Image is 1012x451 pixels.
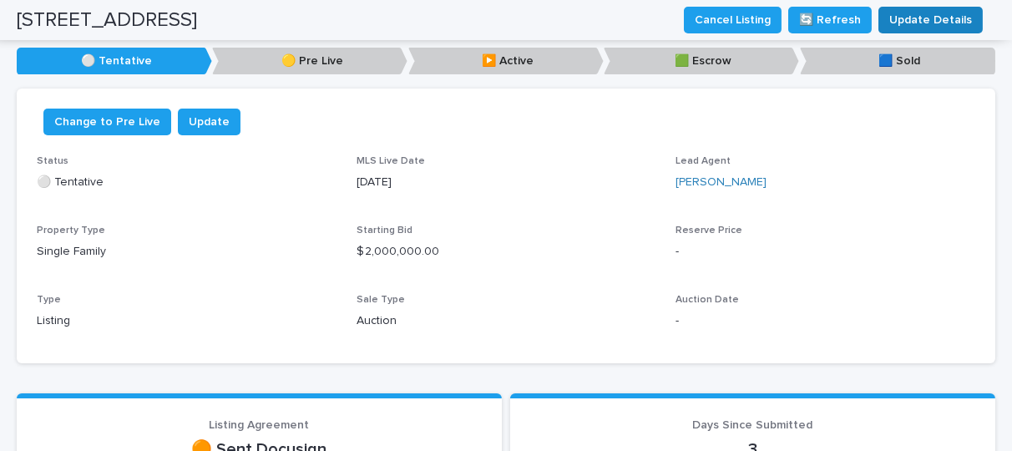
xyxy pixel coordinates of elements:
[37,295,61,305] span: Type
[676,312,975,330] p: -
[684,7,782,33] button: Cancel Listing
[54,114,160,130] span: Change to Pre Live
[676,225,742,236] span: Reserve Price
[37,312,336,330] p: Listing
[878,7,983,33] button: Update Details
[676,174,767,191] a: [PERSON_NAME]
[357,174,656,191] p: [DATE]
[357,295,405,305] span: Sale Type
[889,12,972,28] span: Update Details
[800,48,995,75] p: 🟦 Sold
[37,174,336,191] p: ⚪️ Tentative
[43,109,171,135] button: Change to Pre Live
[37,156,68,166] span: Status
[17,8,197,33] h2: [STREET_ADDRESS]
[357,312,656,330] p: Auction
[357,225,412,236] span: Starting Bid
[676,243,975,261] p: -
[178,109,240,135] button: Update
[37,225,105,236] span: Property Type
[408,48,604,75] p: ▶️ Active
[17,48,212,75] p: ⚪️ Tentative
[788,7,872,33] button: 🔄 Refresh
[676,156,731,166] span: Lead Agent
[189,114,230,130] span: Update
[37,243,336,261] p: Single Family
[357,243,656,261] p: $ 2,000,000.00
[693,419,813,431] span: Days Since Submitted
[210,419,310,431] span: Listing Agreement
[799,12,861,28] span: 🔄 Refresh
[676,295,739,305] span: Auction Date
[604,48,799,75] p: 🟩 Escrow
[212,48,407,75] p: 🟡 Pre Live
[695,12,771,28] span: Cancel Listing
[357,156,425,166] span: MLS Live Date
